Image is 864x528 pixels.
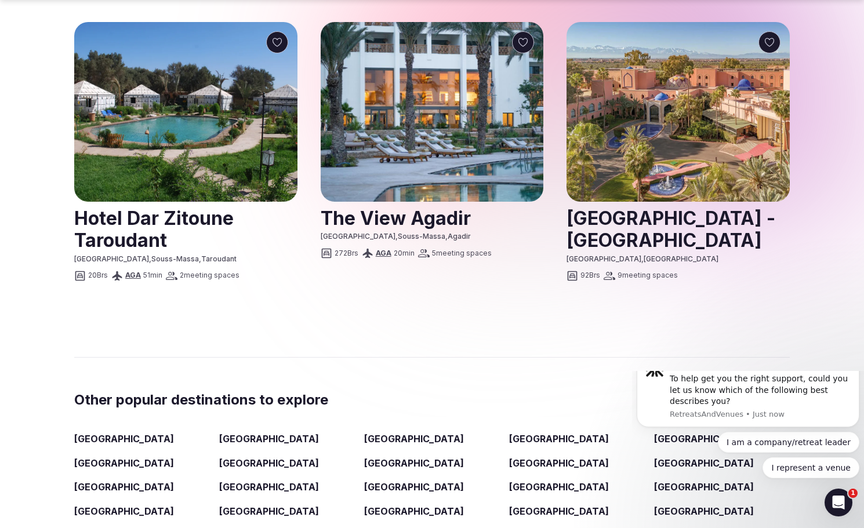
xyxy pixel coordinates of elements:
span: [GEOGRAPHIC_DATA] [567,254,641,263]
span: 9 meeting spaces [618,271,678,281]
a: See Hotel Dar Zitoune Taroudant [74,22,297,202]
a: View venue [567,203,790,254]
a: [GEOGRAPHIC_DATA] [219,457,319,469]
p: Message from RetreatsAndVenues, sent Just now [38,38,219,49]
img: Hotel Dar Zitoune Taroudant [74,22,297,202]
span: Agadir [448,232,471,241]
a: [GEOGRAPHIC_DATA] [364,457,464,469]
a: See The View Agadir [321,22,544,202]
a: AGA [125,271,141,279]
a: [GEOGRAPHIC_DATA] [509,433,609,445]
span: Souss-Massa [151,254,199,263]
iframe: Intercom live chat [825,489,852,516]
button: Quick reply: I represent a venue [130,86,227,107]
a: [GEOGRAPHIC_DATA] [219,433,319,445]
a: [GEOGRAPHIC_DATA] [364,481,464,493]
span: [GEOGRAPHIC_DATA] [644,254,718,263]
span: , [149,254,151,263]
span: [GEOGRAPHIC_DATA] [74,254,149,263]
button: Quick reply: I am a company/retreat leader [86,61,227,82]
div: Quick reply options [5,61,227,107]
span: 20 min [394,249,415,258]
span: Souss-Massa [398,232,445,241]
h2: Hotel Dar Zitoune Taroudant [74,203,297,254]
h2: The View Agadir [321,203,544,232]
span: 5 meeting spaces [432,249,492,258]
iframe: Intercom notifications message [632,371,864,522]
div: To help get you the right support, could you let us know which of the following best describes you? [38,2,219,37]
span: , [445,232,448,241]
a: [GEOGRAPHIC_DATA] [74,433,174,445]
img: Es Saadi Marrakech Resort - The Palace [567,22,790,202]
a: [GEOGRAPHIC_DATA] [74,457,174,469]
span: , [641,254,644,263]
a: [GEOGRAPHIC_DATA] [74,481,174,493]
a: [GEOGRAPHIC_DATA] [364,505,464,517]
span: , [395,232,398,241]
a: View venue [321,203,544,232]
a: [GEOGRAPHIC_DATA] [364,433,464,445]
span: [GEOGRAPHIC_DATA] [321,232,395,241]
a: [GEOGRAPHIC_DATA] [219,481,319,493]
img: The View Agadir [321,22,544,202]
a: View venue [74,203,297,254]
a: [GEOGRAPHIC_DATA] [509,505,609,517]
a: [GEOGRAPHIC_DATA] [509,457,609,469]
span: 92 Brs [580,271,600,281]
a: [GEOGRAPHIC_DATA] [74,505,174,517]
span: 20 Brs [88,271,108,281]
span: 2 meeting spaces [180,271,239,281]
h2: Other popular destinations to explore [74,390,790,410]
a: [GEOGRAPHIC_DATA] [219,505,319,517]
span: 272 Brs [335,249,358,258]
span: Taroudant [201,254,237,263]
a: [GEOGRAPHIC_DATA] [509,481,609,493]
a: See Es Saadi Marrakech Resort - The Palace [567,22,790,202]
span: 51 min [143,271,162,281]
a: AGA [376,249,391,257]
span: , [199,254,201,263]
h2: [GEOGRAPHIC_DATA] - [GEOGRAPHIC_DATA] [567,203,790,254]
span: 1 [848,489,858,498]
